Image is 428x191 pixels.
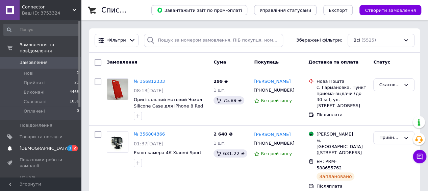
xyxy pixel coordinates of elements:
[20,157,62,169] span: Показники роботи компанії
[20,42,81,54] span: Замовлення та повідомлення
[254,78,291,85] a: [PERSON_NAME]
[308,59,358,65] span: Доставка та оплата
[261,151,292,156] span: Без рейтингу
[24,70,33,76] span: Нові
[24,99,47,105] span: Скасовані
[254,141,294,146] span: [PHONE_NUMBER]
[213,149,247,158] div: 631.22 ₴
[24,89,45,95] span: Виконані
[261,98,292,103] span: Без рейтингу
[107,37,126,44] span: Фільтри
[134,88,163,93] span: 08:13[DATE]
[3,24,80,36] input: Пошук
[134,97,203,109] a: Оригінальний матовий Чохол Silicone Case для iPhone 8 Red
[20,134,62,140] span: Товари та послуги
[213,79,228,84] span: 299 ₴
[213,59,226,65] span: Cума
[317,172,355,181] div: Заплановано
[213,88,226,93] span: 1 шт.
[72,145,78,151] span: 2
[77,108,79,114] span: 0
[323,5,353,15] button: Експорт
[157,7,242,13] span: Завантажити звіт по пром-оплаті
[134,141,163,146] span: 01:37[DATE]
[254,5,317,15] button: Управління статусами
[24,108,45,114] span: Оплачені
[317,85,368,109] div: с. Гармановка, Пункт приема-выдачи (до 30 кг), ул. [STREET_ADDRESS]
[134,132,165,137] a: № 356804366
[107,132,128,152] img: Фото товару
[22,4,73,10] span: Connector
[254,88,294,93] span: [PHONE_NUMBER]
[134,150,201,155] a: Екшн камера 4К Xiaomi Sport
[101,6,170,14] h1: Список замовлень
[22,10,81,16] div: Ваш ID: 3753324
[107,131,128,153] a: Фото товару
[361,38,376,43] span: (5525)
[317,183,368,189] div: Післяплата
[413,150,426,163] button: Чат з покупцем
[107,59,137,65] span: Замовлення
[20,122,52,128] span: Повідомлення
[70,99,79,105] span: 1036
[296,37,342,44] span: Збережені фільтри:
[259,8,311,13] span: Управління статусами
[74,80,79,86] span: 21
[20,145,70,151] span: [DEMOGRAPHIC_DATA]
[317,131,368,137] div: [PERSON_NAME]
[107,78,128,100] a: Фото товару
[359,5,421,15] button: Створити замовлення
[329,8,348,13] span: Експорт
[317,138,368,156] div: м. [GEOGRAPHIC_DATA] ([STREET_ADDRESS]
[254,132,291,138] a: [PERSON_NAME]
[317,112,368,118] div: Післяплата
[20,59,48,66] span: Замовлення
[365,8,416,13] span: Створити замовлення
[134,79,165,84] a: № 356812333
[20,174,62,187] span: Панель управління
[379,81,401,89] div: Скасовано
[151,5,247,15] button: Завантажити звіт по пром-оплаті
[144,34,283,47] input: Пошук за номером замовлення, ПІБ покупця, номером телефону, Email, номером накладної
[213,132,232,137] span: 2 640 ₴
[67,145,73,151] span: 1
[353,37,360,44] span: Всі
[254,59,279,65] span: Покупець
[213,96,244,104] div: 75.89 ₴
[70,89,79,95] span: 4468
[379,134,401,141] div: Прийнято
[77,70,79,76] span: 0
[317,159,342,170] span: ЕН: PRM-588655762
[353,7,421,13] a: Створити замовлення
[373,59,390,65] span: Статус
[24,80,45,86] span: Прийняті
[213,141,226,146] span: 1 шт.
[107,79,128,100] img: Фото товару
[317,78,368,85] div: Нова Пошта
